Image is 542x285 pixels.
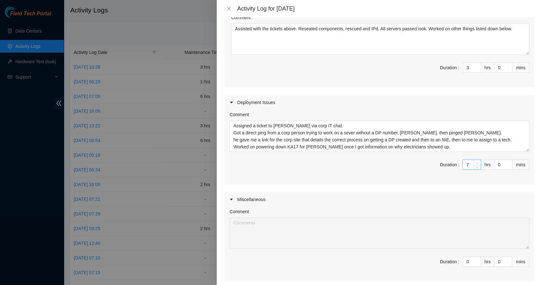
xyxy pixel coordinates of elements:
[440,64,459,71] div: Duration :
[481,160,494,170] div: hrs
[230,111,249,118] label: Comment
[476,166,479,170] span: down
[224,95,534,110] div: Deployment Issues
[512,63,529,73] div: mins
[512,257,529,267] div: mins
[224,192,534,207] div: Miscellaneous
[226,6,231,11] span: close
[231,14,251,21] label: Comment
[231,24,529,55] textarea: Comment
[230,198,233,201] span: caret-right
[230,101,233,104] span: caret-right
[237,5,534,12] div: Activity Log for [DATE]
[230,218,529,249] textarea: Comment
[224,6,233,12] button: Close
[474,166,481,169] span: Decrease Value
[440,161,459,168] div: Duration :
[230,121,529,152] textarea: Comment
[440,258,459,265] div: Duration :
[512,160,529,170] div: mins
[474,160,481,166] span: Increase Value
[481,257,494,267] div: hrs
[476,161,479,165] span: up
[481,63,494,73] div: hrs
[230,208,249,215] label: Comment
